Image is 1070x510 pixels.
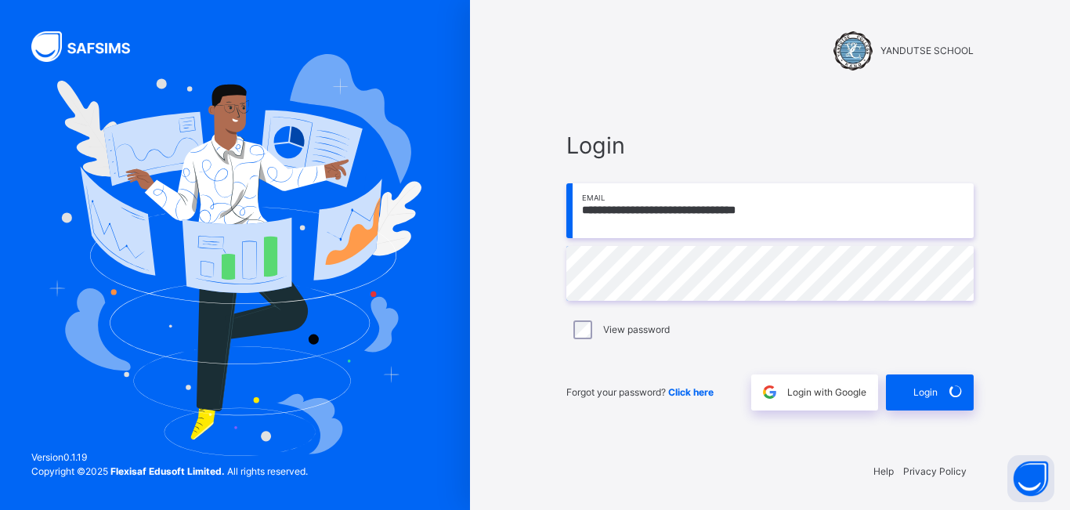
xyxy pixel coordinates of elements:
a: Click here [668,386,714,398]
span: Copyright © 2025 All rights reserved. [31,465,308,477]
span: Version 0.1.19 [31,450,308,465]
img: Hero Image [49,54,421,455]
span: Login [566,128,974,162]
strong: Flexisaf Edusoft Limited. [110,465,225,477]
button: Open asap [1007,455,1054,502]
span: YANDUTSE SCHOOL [880,44,974,58]
span: Login [913,385,938,400]
img: google.396cfc9801f0270233282035f929180a.svg [761,383,779,401]
label: View password [603,323,670,337]
img: SAFSIMS Logo [31,31,149,62]
a: Help [873,465,894,477]
a: Privacy Policy [903,465,967,477]
span: Login with Google [787,385,866,400]
span: Forgot your password? [566,386,714,398]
